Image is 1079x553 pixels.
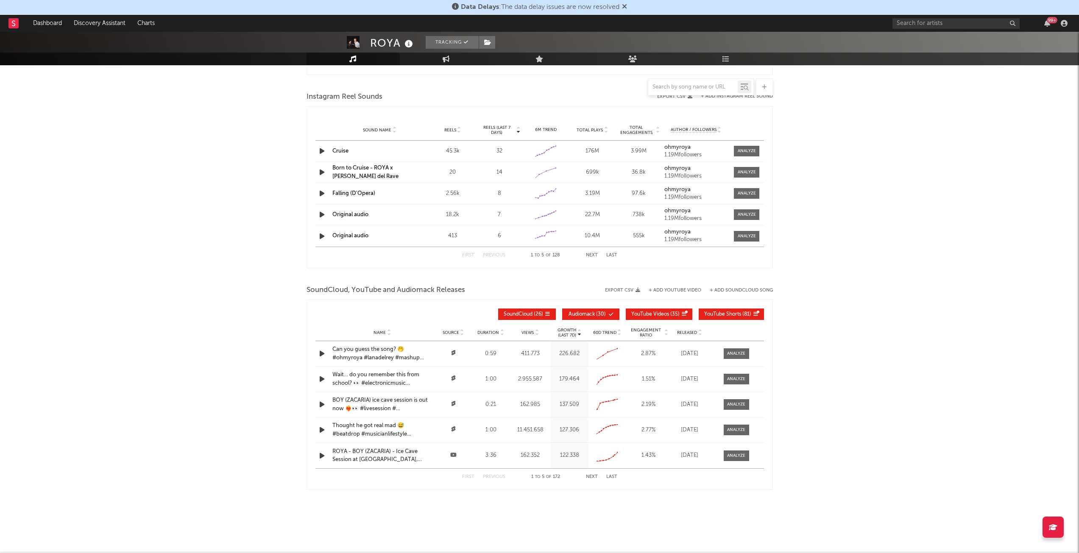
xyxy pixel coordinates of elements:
[626,308,692,320] button: YouTube Videos(35)
[512,375,549,383] div: 2.955.587
[546,253,551,257] span: of
[628,328,664,338] span: Engagement Ratio
[332,371,432,387] a: Wait… do you remember this from school? 👀 #electronicmusic #musicproduction #ohmyroya #producing
[664,229,728,235] a: ohmyroya
[673,400,707,409] div: [DATE]
[628,350,669,358] div: 2.87 %
[1044,20,1050,27] button: 99+
[512,400,549,409] div: 162.985
[571,211,613,219] div: 22.7M
[618,189,660,198] div: 97.6k
[618,168,660,177] div: 36.8k
[512,350,549,358] div: 411.773
[606,475,617,479] button: Last
[628,426,669,434] div: 2.77 %
[432,147,474,156] div: 45.3k
[432,211,474,219] div: 18.2k
[461,4,619,11] span: : The data delay issues are now resolved
[522,250,569,261] div: 1 5 128
[553,451,586,460] div: 122.338
[628,400,669,409] div: 2.19 %
[631,312,680,317] span: ( 35 )
[664,187,728,193] a: ohmyroya
[478,232,521,240] div: 6
[558,328,577,333] p: Growth
[426,36,479,49] button: Tracking
[553,426,586,434] div: 127.306
[664,187,691,192] strong: ohmyroya
[571,189,613,198] div: 3.19M
[553,375,586,383] div: 179.464
[664,208,691,214] strong: ohmyroya
[628,451,669,460] div: 1.43 %
[432,168,474,177] div: 20
[569,312,595,317] span: Audiomack
[1047,17,1057,23] div: 99 +
[558,333,577,338] p: (Last 7d)
[332,191,375,196] a: Falling (D'Opera)
[622,4,627,11] span: Dismiss
[432,189,474,198] div: 2.56k
[640,288,701,293] div: + Add YouTube Video
[699,308,764,320] button: YouTube Shorts(81)
[332,165,399,179] a: Born to Cruise - ROYA x [PERSON_NAME] del Rave
[571,168,613,177] div: 699k
[504,312,543,317] span: ( 26 )
[701,94,773,99] button: + Add Instagram Reel Sound
[363,128,391,133] span: Sound Name
[443,330,459,335] span: Source
[535,475,540,479] span: to
[512,451,549,460] div: 162.352
[483,475,505,479] button: Previous
[477,330,499,335] span: Duration
[462,253,474,258] button: First
[664,145,728,150] a: ohmyroya
[374,330,386,335] span: Name
[673,426,707,434] div: [DATE]
[535,253,540,257] span: to
[704,312,741,317] span: YouTube Shorts
[664,152,728,158] div: 1.19M followers
[618,125,655,135] span: Total Engagements
[568,312,607,317] span: ( 30 )
[370,36,415,50] div: ROYA
[618,211,660,219] div: 738k
[657,94,692,99] button: Export CSV
[664,195,728,200] div: 1.19M followers
[710,288,773,293] button: + Add SoundCloud Song
[462,475,474,479] button: First
[483,253,505,258] button: Previous
[27,15,68,32] a: Dashboard
[478,211,521,219] div: 7
[332,422,432,438] a: Thought he got real mad 😅 #beatdrop #musicianlifestyle #electronicmusic #youtubeviral #ohmyroya
[593,330,616,335] span: 60D Trend
[571,232,613,240] div: 10.4M
[332,396,432,413] a: BOY (ZACARIA) ice cave session is out now ❤️‍🔥👀 #livesession #[GEOGRAPHIC_DATA] #icelandglacier #...
[664,166,691,171] strong: ohmyroya
[571,147,613,156] div: 176M
[664,216,728,222] div: 1.19M followers
[332,148,349,154] a: Cruise
[664,145,691,150] strong: ohmyroya
[553,400,586,409] div: 137.509
[671,127,717,133] span: Author / Followers
[605,288,640,293] button: Export CSV
[131,15,161,32] a: Charts
[68,15,131,32] a: Discovery Assistant
[664,166,728,172] a: ohmyroya
[522,472,569,482] div: 1 5 172
[498,308,556,320] button: SoundCloud(26)
[586,253,598,258] button: Next
[664,208,728,214] a: ohmyroya
[577,128,603,133] span: Total Plays
[664,237,728,243] div: 1.19M followers
[474,350,508,358] div: 0:59
[307,285,465,295] span: SoundCloud, YouTube and Audiomack Releases
[521,330,534,335] span: Views
[546,475,551,479] span: of
[474,451,508,460] div: 3:36
[628,375,669,383] div: 1.51 %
